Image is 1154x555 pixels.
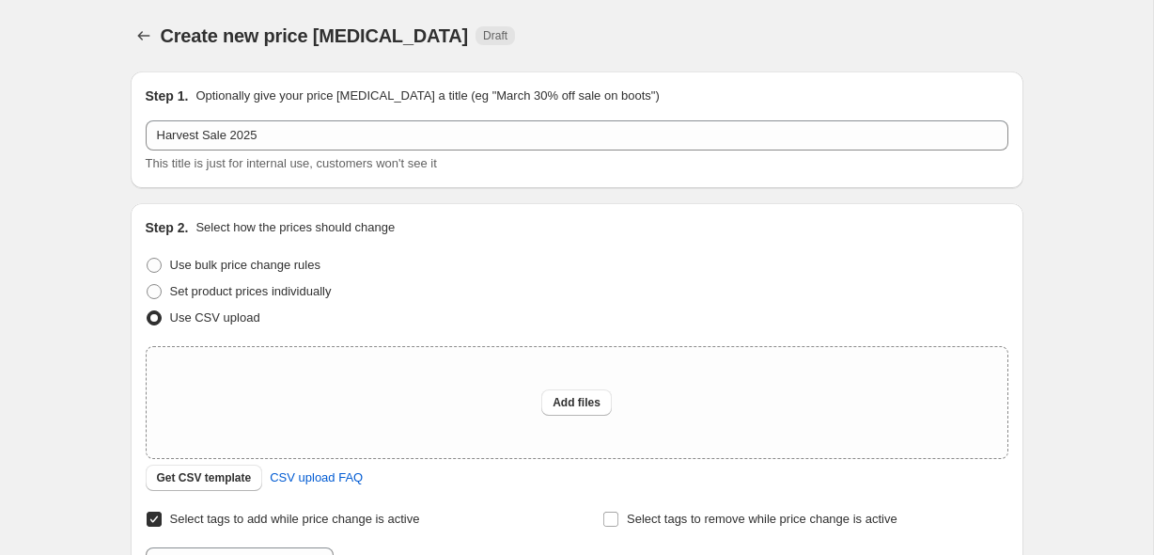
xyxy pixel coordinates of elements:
span: Create new price [MEDICAL_DATA] [161,25,469,46]
span: Use bulk price change rules [170,258,320,272]
span: Draft [483,28,507,43]
span: Add files [553,395,600,410]
h2: Step 1. [146,87,189,105]
p: Optionally give your price [MEDICAL_DATA] a title (eg "March 30% off sale on boots") [195,87,659,105]
h2: Step 2. [146,218,189,237]
span: CSV upload FAQ [270,468,363,487]
span: Select tags to add while price change is active [170,512,420,526]
p: Select how the prices should change [195,218,395,237]
button: Add files [541,389,612,416]
span: Set product prices individually [170,284,332,298]
button: Price change jobs [131,23,157,49]
a: CSV upload FAQ [258,463,374,493]
input: 30% off holiday sale [146,120,1008,151]
span: Get CSV template [157,470,252,485]
span: Select tags to remove while price change is active [627,512,897,526]
span: This title is just for internal use, customers won't see it [146,156,437,170]
button: Get CSV template [146,465,263,491]
span: Use CSV upload [170,310,260,325]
